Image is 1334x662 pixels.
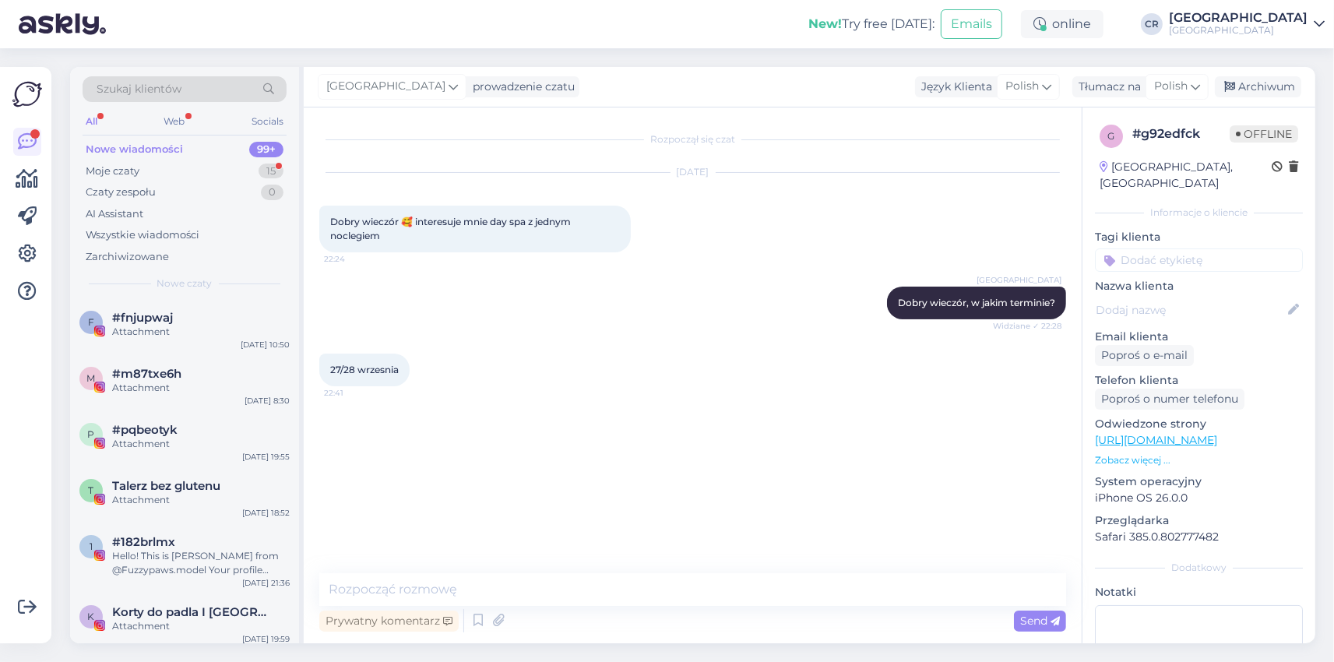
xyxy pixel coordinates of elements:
div: [DATE] 21:36 [242,577,290,589]
span: #m87txe6h [112,367,181,381]
button: Emails [941,9,1002,39]
span: Widziane ✓ 22:28 [993,320,1061,332]
div: Attachment [112,325,290,339]
p: Odwiedzone strony [1095,416,1303,432]
p: Zobacz więcej ... [1095,453,1303,467]
div: Język Klienta [915,79,992,95]
div: Try free [DATE]: [808,15,935,33]
div: [DATE] 8:30 [245,395,290,407]
p: iPhone OS 26.0.0 [1095,490,1303,506]
a: [URL][DOMAIN_NAME] [1095,433,1217,447]
span: Dobry wieczór 🥰 interesuje mnie day spa z jednym noclegiem [330,216,573,241]
span: 22:41 [324,387,382,399]
p: Notatki [1095,584,1303,600]
div: online [1021,10,1103,38]
div: Dodatkowy [1095,561,1303,575]
span: 22:24 [324,253,382,265]
div: Hello! This is [PERSON_NAME] from @Fuzzypaws.model Your profile caught our eye We are a world Fam... [112,549,290,577]
span: f [88,316,94,328]
div: 0 [261,185,283,200]
div: Attachment [112,619,290,633]
div: Archiwum [1215,76,1301,97]
span: [GEOGRAPHIC_DATA] [977,274,1061,286]
div: [DATE] 19:55 [242,451,290,463]
div: Web [161,111,188,132]
p: Tagi klienta [1095,229,1303,245]
div: [DATE] 10:50 [241,339,290,350]
div: [DATE] 19:59 [242,633,290,645]
span: #fnjupwaj [112,311,173,325]
div: 99+ [249,142,283,157]
div: [DATE] 18:52 [242,507,290,519]
span: g [1108,130,1115,142]
span: Polish [1154,78,1188,95]
div: [DATE] [319,165,1066,179]
div: [GEOGRAPHIC_DATA] [1169,12,1308,24]
div: All [83,111,100,132]
div: [GEOGRAPHIC_DATA] [1169,24,1308,37]
div: Attachment [112,493,290,507]
div: AI Assistant [86,206,143,222]
p: Przeglądarka [1095,512,1303,529]
div: Socials [248,111,287,132]
span: m [87,372,96,384]
span: Korty do padla I Szczecin [112,605,274,619]
div: Poproś o e-mail [1095,345,1194,366]
div: Tłumacz na [1072,79,1141,95]
div: Wszystkie wiadomości [86,227,199,243]
input: Dodać etykietę [1095,248,1303,272]
span: p [88,428,95,440]
span: Talerz bez glutenu [112,479,220,493]
div: Attachment [112,381,290,395]
div: 15 [259,164,283,179]
b: New! [808,16,842,31]
div: CR [1141,13,1163,35]
a: [GEOGRAPHIC_DATA][GEOGRAPHIC_DATA] [1169,12,1325,37]
div: Attachment [112,437,290,451]
p: Safari 385.0.802777482 [1095,529,1303,545]
span: #182brlmx [112,535,175,549]
div: Rozpoczął się czat [319,132,1066,146]
span: [GEOGRAPHIC_DATA] [326,78,445,95]
div: # g92edfck [1132,125,1230,143]
div: Zarchiwizowane [86,249,169,265]
span: Polish [1005,78,1039,95]
span: 27/28 wrzesnia [330,364,399,375]
span: Offline [1230,125,1298,143]
div: Informacje o kliencie [1095,206,1303,220]
img: Askly Logo [12,79,42,109]
div: [GEOGRAPHIC_DATA], [GEOGRAPHIC_DATA] [1100,159,1272,192]
div: Czaty zespołu [86,185,156,200]
input: Dodaj nazwę [1096,301,1285,319]
span: Send [1020,614,1060,628]
span: Szukaj klientów [97,81,181,97]
span: #pqbeotyk [112,423,178,437]
span: Nowe czaty [157,276,213,291]
div: Prywatny komentarz [319,611,459,632]
div: Nowe wiadomości [86,142,183,157]
p: System operacyjny [1095,474,1303,490]
span: T [89,484,94,496]
div: prowadzenie czatu [466,79,575,95]
p: Nazwa klienta [1095,278,1303,294]
p: Telefon klienta [1095,372,1303,389]
div: Moje czaty [86,164,139,179]
span: 1 [90,541,93,552]
div: Poproś o numer telefonu [1095,389,1244,410]
p: Email klienta [1095,329,1303,345]
span: K [88,611,95,622]
span: Dobry wieczór, w jakim terminie? [898,297,1055,308]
